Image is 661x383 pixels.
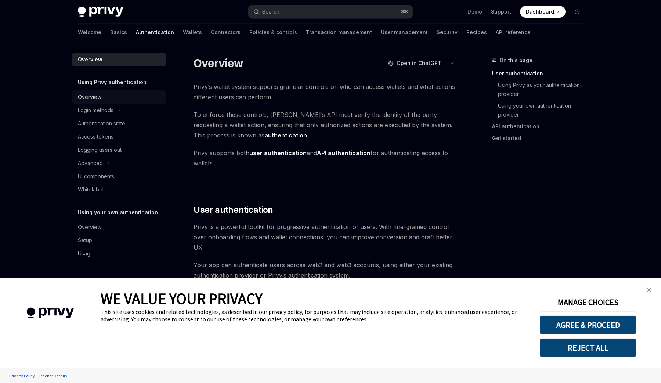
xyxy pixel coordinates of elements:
span: Open in ChatGPT [397,60,441,67]
a: Tracker Details [37,369,69,382]
a: Overview [72,90,166,104]
span: Privy is a powerful toolkit for progressive authentication of users. With fine-grained control ov... [194,222,458,253]
button: Toggle Login methods section [72,104,166,117]
a: Transaction management [306,24,372,41]
a: Recipes [466,24,487,41]
a: Support [491,8,511,15]
h5: Using your own authentication [78,208,158,217]
a: Security [437,24,458,41]
div: Overview [78,55,102,64]
div: Whitelabel [78,185,104,194]
a: Welcome [78,24,101,41]
div: Usage [78,249,94,258]
button: Toggle dark mode [571,6,583,18]
a: Whitelabel [72,183,166,196]
span: On this page [499,56,532,65]
div: Overview [78,223,101,232]
a: User authentication [492,68,589,79]
div: Advanced [78,159,103,168]
a: Using your own authentication provider [492,100,589,121]
span: Privy’s wallet system supports granular controls on who can access wallets and what actions diffe... [194,82,458,102]
span: Privy supports both and for authenticating access to wallets. [194,148,458,168]
span: User authentication [194,204,273,216]
button: MANAGE CHOICES [540,293,636,312]
span: Your app can authenticate users across web2 and web3 accounts, using either your existing authent... [194,260,458,280]
a: API reference [496,24,531,41]
a: Access tokens [72,130,166,143]
a: Wallets [183,24,202,41]
button: Open in ChatGPT [383,57,446,69]
h1: Overview [194,57,243,70]
a: Basics [110,24,127,41]
a: User management [381,24,428,41]
div: Overview [78,93,101,101]
a: Setup [72,234,166,247]
a: Overview [72,53,166,66]
a: Get started [492,132,589,144]
button: AGREE & PROCEED [540,315,636,334]
span: To enforce these controls, [PERSON_NAME]’s API must verify the identity of the party requesting a... [194,110,458,140]
div: Logging users out [78,146,122,154]
h5: Using Privy authentication [78,78,147,87]
button: REJECT ALL [540,338,636,357]
strong: authentication [264,132,307,139]
a: Demo [467,8,482,15]
a: Authentication [136,24,174,41]
a: close banner [642,283,656,297]
a: UI components [72,170,166,183]
strong: API authentication [317,149,371,157]
span: ⌘ K [401,9,408,15]
div: This site uses cookies and related technologies, as described in our privacy policy, for purposes... [101,308,529,323]
a: Policies & controls [249,24,297,41]
img: company logo [11,297,90,329]
div: Login methods [78,106,113,115]
a: API authentication [492,121,589,132]
a: Overview [72,221,166,234]
span: Dashboard [526,8,554,15]
a: Connectors [211,24,241,41]
div: UI components [78,172,114,181]
div: Access tokens [78,132,113,141]
strong: user authentication [249,149,307,157]
div: Search... [262,7,283,16]
span: WE VALUE YOUR PRIVACY [101,289,263,308]
div: Setup [78,236,92,245]
img: close banner [646,287,651,293]
a: Authentication state [72,117,166,130]
a: Usage [72,247,166,260]
a: Privacy Policy [7,369,37,382]
img: dark logo [78,7,123,17]
button: Toggle Advanced section [72,157,166,170]
a: Logging users out [72,143,166,157]
a: Using Privy as your authentication provider [492,79,589,100]
div: Authentication state [78,119,125,128]
a: Dashboard [520,6,566,18]
button: Open search [248,5,413,18]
